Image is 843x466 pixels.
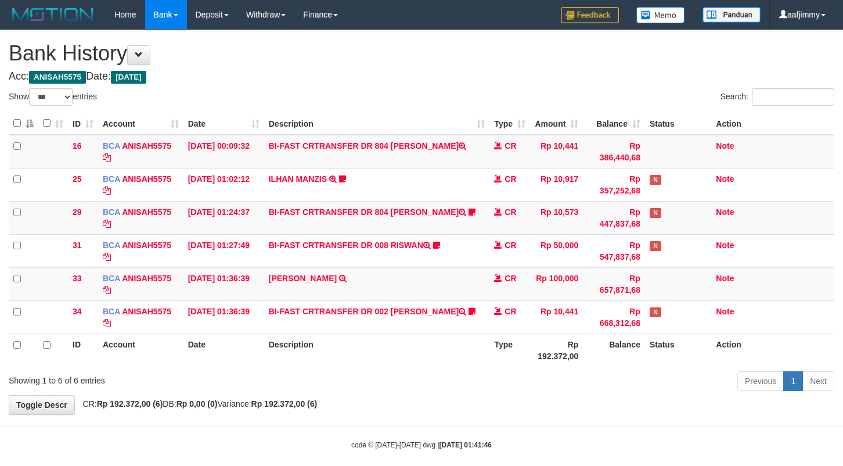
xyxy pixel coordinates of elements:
[636,7,685,23] img: Button%20Memo.svg
[716,274,734,283] a: Note
[122,307,171,316] a: ANISAH5575
[176,399,218,408] strong: Rp 0,00 (0)
[122,274,171,283] a: ANISAH5575
[583,334,645,367] th: Balance
[73,241,82,250] span: 31
[103,252,111,261] a: Copy ANISAH5575 to clipboard
[505,174,516,184] span: CR
[111,71,146,84] span: [DATE]
[103,153,111,162] a: Copy ANISAH5575 to clipboard
[650,175,661,185] span: Has Note
[122,141,171,150] a: ANISAH5575
[489,112,530,135] th: Type: activate to sort column ascending
[103,186,111,195] a: Copy ANISAH5575 to clipboard
[505,241,516,250] span: CR
[103,141,120,150] span: BCA
[269,174,327,184] a: ILHAN MANZIS
[716,241,734,250] a: Note
[103,318,111,328] a: Copy ANISAH5575 to clipboard
[269,274,337,283] a: [PERSON_NAME]
[645,112,711,135] th: Status
[264,112,490,135] th: Description: activate to sort column ascending
[73,274,82,283] span: 33
[505,207,516,217] span: CR
[711,334,834,367] th: Action
[68,334,98,367] th: ID
[103,274,120,283] span: BCA
[183,300,264,334] td: [DATE] 01:36:39
[711,112,834,135] th: Action
[264,234,490,267] td: BI-FAST CRTRANSFER DR 008 RISWAN
[583,135,645,169] td: Rp 386,440,68
[505,141,516,150] span: CR
[489,334,530,367] th: Type
[103,285,111,295] a: Copy ANISAH5575 to clipboard
[505,274,516,283] span: CR
[720,88,834,106] label: Search:
[351,441,492,449] small: code © [DATE]-[DATE] dwg |
[183,135,264,169] td: [DATE] 00:09:32
[9,112,38,135] th: : activate to sort column descending
[73,141,82,150] span: 16
[650,208,661,218] span: Has Note
[98,112,183,135] th: Account: activate to sort column ascending
[583,168,645,201] td: Rp 357,252,68
[505,307,516,316] span: CR
[530,112,583,135] th: Amount: activate to sort column ascending
[68,112,98,135] th: ID: activate to sort column ascending
[645,334,711,367] th: Status
[29,71,86,84] span: ANISAH5575
[583,201,645,234] td: Rp 447,837,68
[103,307,120,316] span: BCA
[122,241,171,250] a: ANISAH5575
[583,234,645,267] td: Rp 547,837,68
[97,399,163,408] strong: Rp 192.372,00 (6)
[183,201,264,234] td: [DATE] 01:24:37
[264,300,490,334] td: BI-FAST CRTRANSFER DR 002 [PERSON_NAME]
[103,207,120,217] span: BCA
[183,234,264,267] td: [DATE] 01:27:49
[802,371,834,391] a: Next
[530,135,583,169] td: Rp 10,441
[737,371,784,391] a: Previous
[530,267,583,300] td: Rp 100,000
[264,135,490,169] td: BI-FAST CRTRANSFER DR 804 [PERSON_NAME]
[530,168,583,201] td: Rp 10,917
[9,395,75,415] a: Toggle Descr
[9,42,834,65] h1: Bank History
[9,6,97,23] img: MOTION_logo.png
[29,88,73,106] select: Showentries
[103,174,120,184] span: BCA
[183,168,264,201] td: [DATE] 01:02:12
[752,88,834,106] input: Search:
[439,441,492,449] strong: [DATE] 01:41:46
[183,334,264,367] th: Date
[73,174,82,184] span: 25
[264,201,490,234] td: BI-FAST CRTRANSFER DR 804 [PERSON_NAME]
[77,399,318,408] span: CR: DB: Variance:
[98,334,183,367] th: Account
[183,112,264,135] th: Date: activate to sort column ascending
[583,267,645,300] td: Rp 657,871,68
[650,241,661,251] span: Has Note
[702,7,761,23] img: panduan.png
[716,207,734,217] a: Note
[251,399,318,408] strong: Rp 192.372,00 (6)
[122,174,171,184] a: ANISAH5575
[103,241,120,250] span: BCA
[716,141,734,150] a: Note
[183,267,264,300] td: [DATE] 01:36:39
[583,112,645,135] th: Balance: activate to sort column ascending
[530,201,583,234] td: Rp 10,573
[530,234,583,267] td: Rp 50,000
[650,307,661,317] span: Has Note
[9,370,343,386] div: Showing 1 to 6 of 6 entries
[716,307,734,316] a: Note
[103,219,111,228] a: Copy ANISAH5575 to clipboard
[9,71,834,83] h4: Acc: Date:
[561,7,619,23] img: Feedback.jpg
[73,307,82,316] span: 34
[9,88,97,106] label: Show entries
[783,371,803,391] a: 1
[530,300,583,334] td: Rp 10,441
